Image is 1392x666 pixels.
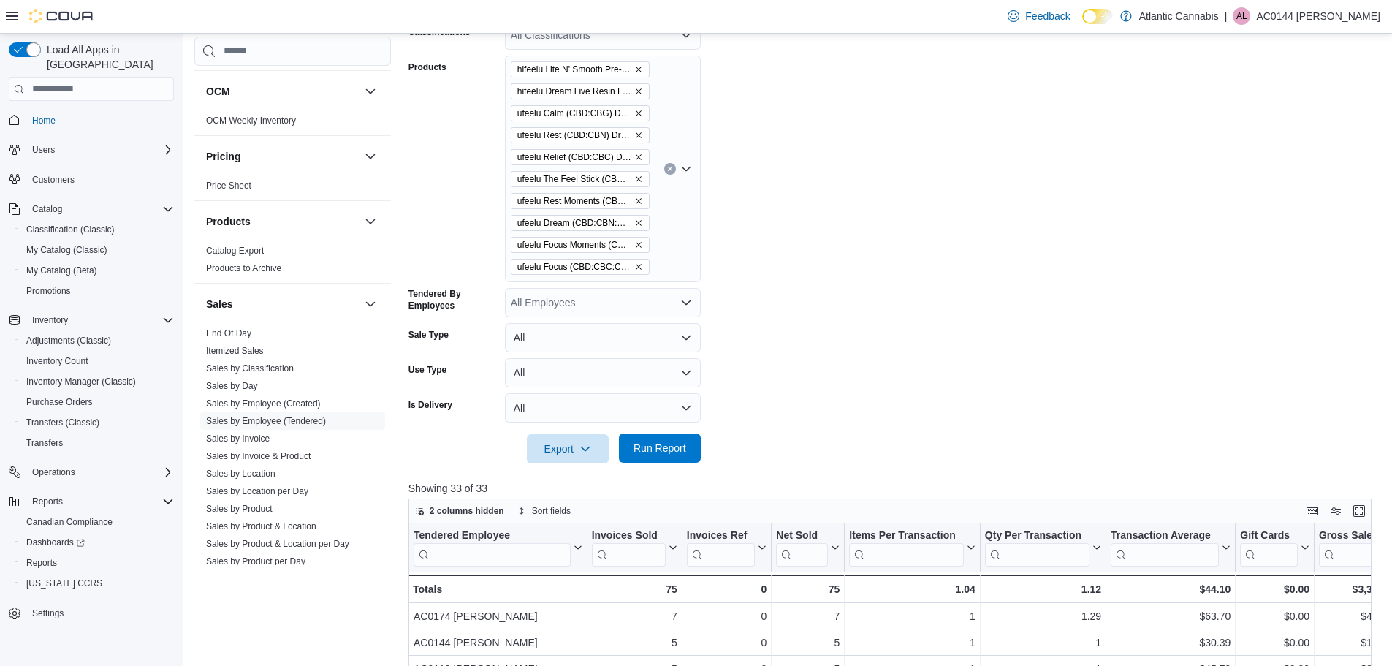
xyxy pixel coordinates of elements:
a: Adjustments (Classic) [20,332,117,349]
span: Inventory Count [20,352,174,370]
button: Qty Per Transaction [985,529,1101,566]
span: Inventory Manager (Classic) [20,373,174,390]
h3: OCM [206,84,230,99]
a: Dashboards [15,532,180,553]
span: Operations [26,463,174,481]
button: Promotions [15,281,180,301]
span: Sales by Invoice & Product [206,450,311,462]
a: Sales by Product per Day [206,556,305,567]
span: Sales by Product per Day [206,556,305,567]
a: Settings [26,605,69,622]
span: Settings [26,604,174,622]
button: Reports [26,493,69,510]
span: Purchase Orders [20,393,174,411]
span: Sort fields [532,505,571,517]
span: Sales by Product & Location [206,521,316,532]
button: Invoices Ref [687,529,767,566]
p: Showing 33 of 33 [408,481,1382,496]
div: Gift Card Sales [1240,529,1298,566]
button: Remove hifeelu Lite N' Smooth Pre-Roll - 5 x 0.35g from selection in this group [634,65,643,74]
span: Classification (Classic) [26,224,115,235]
span: Purchase Orders [26,396,93,408]
label: Sale Type [408,329,449,341]
div: 5 [776,634,840,651]
button: Keyboard shortcuts [1304,502,1321,520]
button: All [505,323,701,352]
span: Sales by Location per Day [206,485,308,497]
a: Inventory Manager (Classic) [20,373,142,390]
span: Dashboards [20,534,174,551]
button: All [505,358,701,387]
img: Cova [29,9,95,23]
span: Users [26,141,174,159]
a: OCM Weekly Inventory [206,116,296,126]
button: Run Report [619,434,701,463]
a: My Catalog (Beta) [20,262,103,279]
a: Dashboards [20,534,91,551]
h3: Pricing [206,149,240,164]
span: Inventory Count [26,355,88,367]
button: Remove ufeelu Dream (CBD:CBN:CBG) Drops - 30 mL from selection in this group [634,219,643,227]
div: Items Per Transaction [849,529,964,566]
div: Qty Per Transaction [985,529,1089,566]
span: Dark Mode [1082,24,1083,25]
div: 75 [776,580,840,598]
span: Sales by Employee (Tendered) [206,415,326,427]
a: Itemized Sales [206,346,264,356]
button: Adjustments (Classic) [15,330,180,351]
span: ufeelu Focus Moments (CBD:CBC:CBG) Capsules - 15pk [511,237,650,253]
button: Catalog [26,200,68,218]
div: Totals [413,580,582,598]
div: 5 [591,634,677,651]
span: Dashboards [26,537,85,548]
button: All [505,393,701,423]
button: Reports [3,491,180,512]
span: Price Sheet [206,180,251,192]
span: ufeelu Relief (CBD:CBC) Drops - 30 mL [511,149,650,165]
a: Canadian Compliance [20,513,118,531]
div: 1.29 [985,608,1101,625]
div: Gross Sales [1319,529,1386,542]
button: Remove hifeelu Dream Live Resin Lavender Acai Tea All-in-One Vape - 1g from selection in this group [634,87,643,96]
span: ufeelu The Feel Stick (CBD:CBC:CBG) [511,171,650,187]
div: $30.39 [1111,634,1231,651]
a: Sales by Location [206,469,275,479]
div: 1 [849,608,975,625]
button: Sales [206,297,359,311]
span: My Catalog (Classic) [26,244,107,256]
span: Feedback [1025,9,1070,23]
span: Export [536,434,600,463]
span: Adjustments (Classic) [20,332,174,349]
p: | [1225,7,1228,25]
span: Users [32,144,55,156]
a: Catalog Export [206,246,264,256]
button: Canadian Compliance [15,512,180,532]
div: Qty Per Transaction [985,529,1089,542]
button: Open list of options [680,29,692,41]
button: Remove ufeelu Rest (CBD:CBN) Drops - 30mL from selection in this group [634,131,643,140]
div: Tendered Employee [414,529,571,566]
span: ufeelu Relief (CBD:CBC) Drops - 30 mL [517,150,631,164]
a: Sales by Classification [206,363,294,374]
a: Sales by Employee (Tendered) [206,416,326,426]
span: Products to Archive [206,262,281,274]
button: Purchase Orders [15,392,180,412]
span: Adjustments (Classic) [26,335,111,347]
span: ufeelu Focus (CBD:CBC:CBG) Drops - 30 mL [511,259,650,275]
div: 0 [687,634,767,651]
a: Classification (Classic) [20,221,121,238]
button: Users [3,140,180,160]
button: Open list of options [680,297,692,309]
span: Reports [32,496,63,507]
button: Sales [362,295,379,313]
div: AC0144 Lawrenson Dennis [1233,7,1250,25]
div: $0.00 [1240,608,1309,625]
button: My Catalog (Classic) [15,240,180,260]
div: 75 [591,580,677,598]
span: Promotions [20,282,174,300]
span: Sales by Product [206,503,273,515]
button: Catalog [3,199,180,219]
button: Items Per Transaction [849,529,975,566]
